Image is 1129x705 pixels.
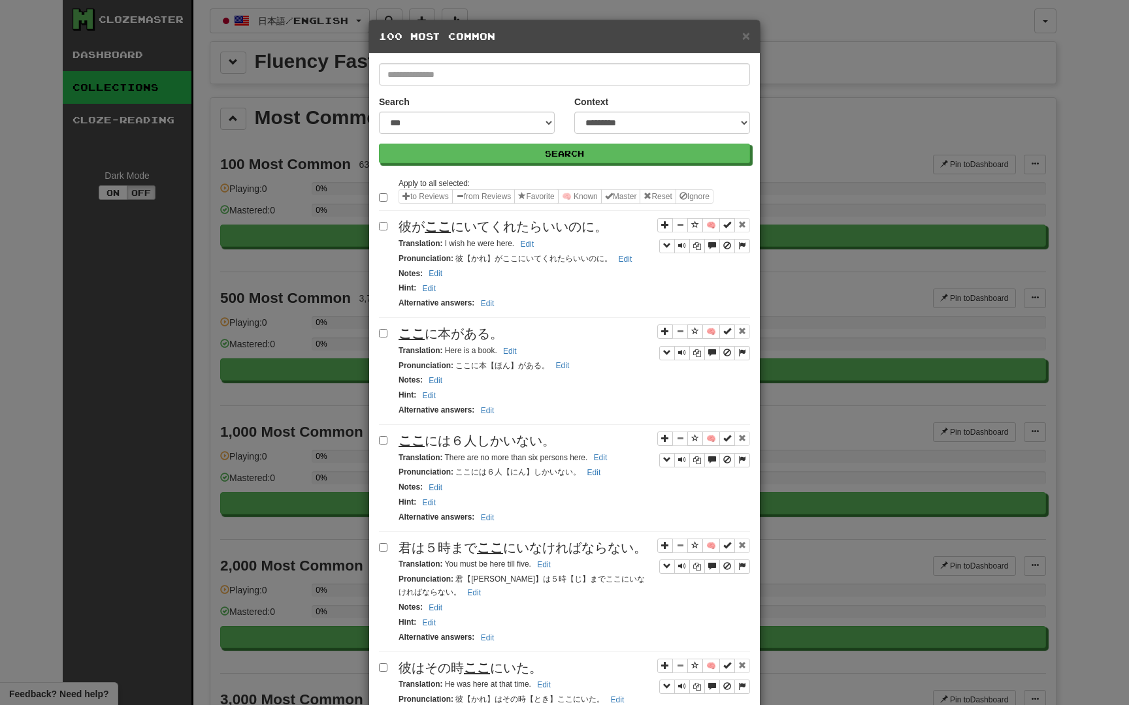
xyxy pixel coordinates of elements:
strong: Pronunciation : [399,574,453,584]
button: 🧠 [702,218,720,232]
button: Edit [477,510,499,525]
button: Close [742,29,750,42]
strong: Alternative answers : [399,298,474,307]
small: ここに本【ほん】がある。 [399,361,573,370]
label: Context [574,95,608,108]
u: ここ [425,219,451,234]
strong: Pronunciation : [399,254,453,263]
strong: Hint : [399,390,416,399]
button: Reset [640,189,676,204]
button: Search [379,144,750,163]
button: Edit [533,678,555,692]
small: 君【[PERSON_NAME]】は５時【じ】までここにいなければならない。 [399,574,645,597]
small: ここには６人【にん】しかいない。 [399,467,604,477]
div: Sentence options [399,189,713,204]
strong: Pronunciation : [399,695,453,704]
button: Edit [477,296,499,311]
button: Ignore [676,189,713,204]
button: Edit [418,495,440,510]
strong: Pronunciation : [399,361,453,370]
small: Apply to all selected: [399,179,470,188]
small: You must be here till five. [399,559,555,569]
label: Search [379,95,410,108]
button: Edit [552,358,574,373]
button: Edit [418,616,440,630]
small: Here is a book. [399,346,521,355]
strong: Notes : [399,603,423,612]
button: Edit [516,237,538,251]
button: Master [601,189,641,204]
div: Sentence controls [659,239,750,253]
button: Edit [425,373,446,388]
button: from Reviews [452,189,515,204]
div: Sentence controls [657,217,750,253]
div: Sentence controls [657,324,750,360]
div: Sentence controls [659,680,750,694]
strong: Translation : [399,453,442,462]
button: 🧠 [702,431,720,446]
strong: Pronunciation : [399,467,453,477]
button: 🧠 [702,539,720,553]
strong: Translation : [399,559,442,569]
button: Edit [615,252,636,266]
button: Edit [425,480,446,495]
u: ここ [477,540,503,555]
strong: Notes : [399,375,423,384]
button: 🧠 Known [558,189,602,204]
button: Edit [477,631,499,645]
div: Sentence controls [659,453,750,467]
button: Edit [477,403,499,418]
strong: Translation : [399,346,442,355]
span: 君は５時まで にいなければならない。 [399,540,647,555]
strong: Alternative answers : [399,633,474,642]
small: There are no more than six persons here. [399,453,611,462]
div: Sentence controls [657,539,750,574]
h5: 100 Most Common [379,30,750,43]
strong: Hint : [399,497,416,507]
strong: Alternative answers : [399,405,474,415]
strong: Notes : [399,482,423,492]
button: Edit [418,388,440,403]
strong: Translation : [399,680,442,689]
span: 彼が にいてくれたらいいのに。 [399,219,608,234]
button: Edit [533,557,555,572]
u: ここ [464,661,490,675]
small: I wish he were here. [399,239,538,248]
button: Edit [418,281,440,296]
button: Edit [583,465,605,480]
button: Edit [499,344,521,358]
div: Sentence controls [657,431,750,467]
small: 彼【かれ】はその時【とき】ここにいた。 [399,695,628,704]
strong: Notes : [399,269,423,278]
small: 彼【かれ】がここにいてくれたらいいのに。 [399,254,636,263]
button: Edit [463,586,485,600]
strong: Hint : [399,618,416,627]
span: には６人しかいない。 [399,433,555,448]
div: Sentence controls [659,559,750,574]
strong: Hint : [399,283,416,292]
button: Favorite [514,189,558,204]
span: に本がある。 [399,326,503,341]
strong: Alternative answers : [399,512,474,522]
u: ここ [399,433,425,448]
u: ここ [399,326,425,341]
button: Edit [425,601,446,615]
button: 🧠 [702,659,720,673]
span: × [742,28,750,43]
button: Edit [425,266,446,281]
div: Sentence controls [657,659,750,695]
button: 🧠 [702,324,720,339]
span: 彼はその時 にいた。 [399,661,542,675]
div: Sentence controls [659,346,750,360]
button: to Reviews [399,189,453,204]
small: He was here at that time. [399,680,555,689]
button: Edit [590,450,612,465]
strong: Translation : [399,239,442,248]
